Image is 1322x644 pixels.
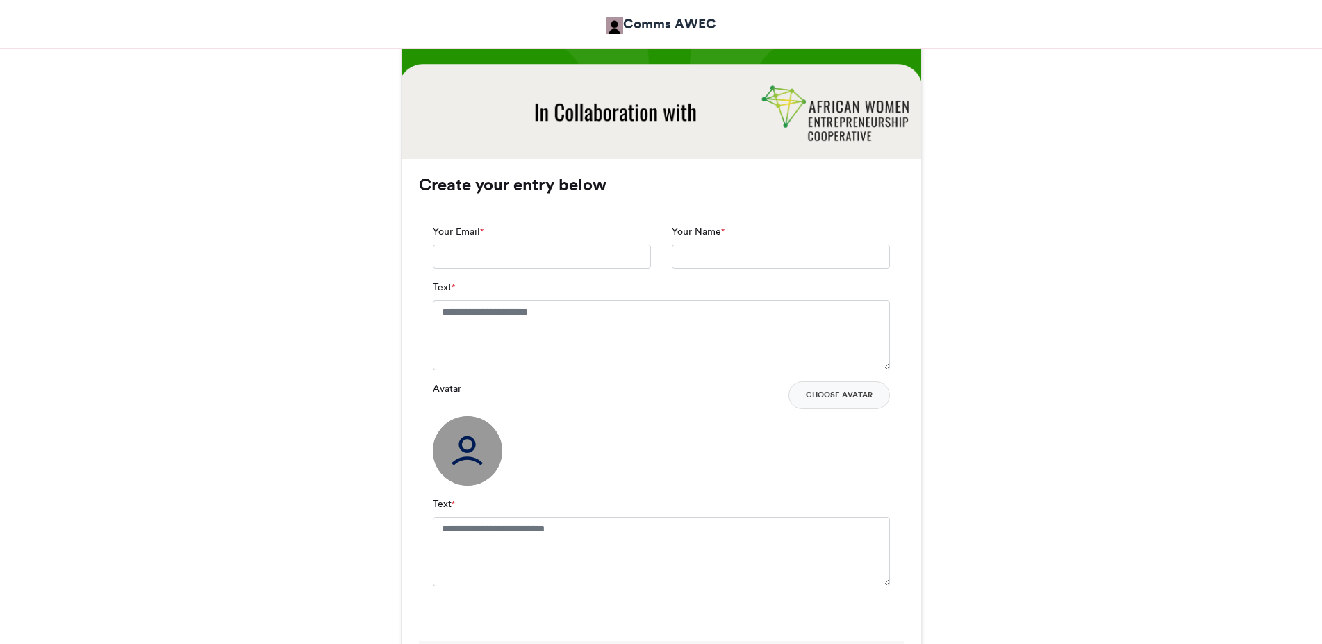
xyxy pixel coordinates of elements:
[606,17,623,34] img: Comms AWEC
[419,176,904,193] h3: Create your entry below
[433,280,455,295] label: Text
[433,224,484,239] label: Your Email
[433,497,455,511] label: Text
[672,224,725,239] label: Your Name
[788,381,890,409] button: Choose Avatar
[606,14,716,34] a: Comms AWEC
[433,381,461,396] label: Avatar
[433,416,502,486] img: user_circle.png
